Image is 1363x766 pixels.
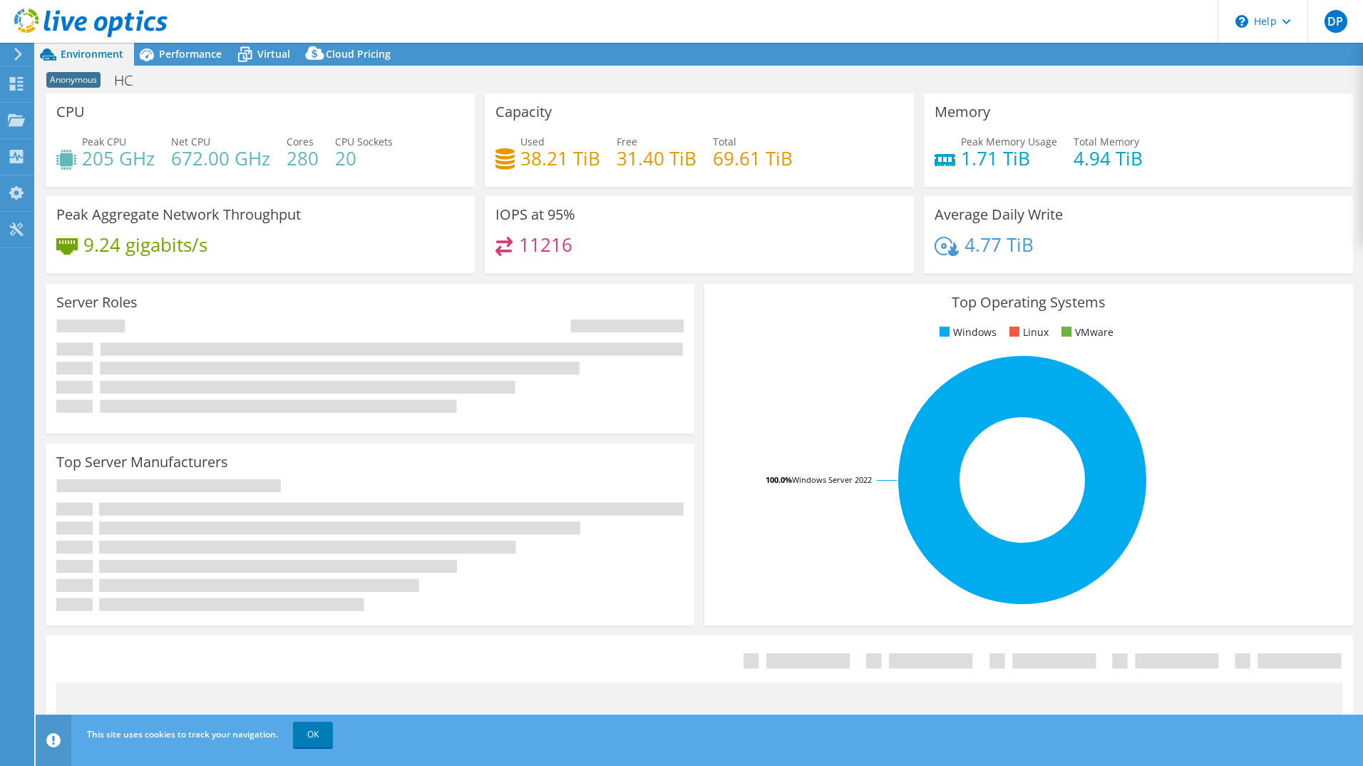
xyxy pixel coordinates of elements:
[335,150,393,166] h4: 20
[1325,10,1347,33] span: DP
[56,295,138,310] h3: Server Roles
[159,47,222,61] span: Performance
[961,150,1057,166] h4: 1.71 TiB
[335,135,393,148] span: CPU Sockets
[171,150,270,166] h4: 672.00 GHz
[965,237,1034,252] h4: 4.77 TiB
[961,135,1057,148] span: Peak Memory Usage
[326,47,391,61] span: Cloud Pricing
[87,728,278,740] span: This site uses cookies to track your navigation.
[792,474,872,485] tspan: Windows Server 2022
[46,72,101,88] span: Anonymous
[61,47,123,61] span: Environment
[287,150,319,166] h4: 280
[108,73,155,88] h1: HC
[713,150,793,166] h4: 69.61 TiB
[56,207,301,223] h3: Peak Aggregate Network Throughput
[715,295,1342,310] h3: Top Operating Systems
[495,104,552,120] h3: Capacity
[936,325,997,340] li: Windows
[935,207,1063,223] h3: Average Daily Write
[82,150,155,166] h4: 205 GHz
[56,454,228,470] h3: Top Server Manufacturers
[1074,150,1143,166] h4: 4.94 TiB
[287,135,314,148] span: Cores
[1074,135,1139,148] span: Total Memory
[1006,325,1049,340] li: Linux
[713,135,736,148] span: Total
[766,474,792,485] tspan: 100.0%
[83,237,207,252] h4: 9.24 gigabits/s
[617,135,637,148] span: Free
[82,135,126,148] span: Peak CPU
[293,722,333,747] a: OK
[935,104,990,120] h3: Memory
[1235,15,1248,28] svg: \n
[171,135,210,148] span: Net CPU
[520,150,600,166] h4: 38.21 TiB
[617,150,696,166] h4: 31.40 TiB
[495,207,575,223] h3: IOPS at 95%
[257,47,290,61] span: Virtual
[56,104,85,120] h3: CPU
[519,237,572,252] h4: 11216
[520,135,545,148] span: Used
[1058,325,1113,340] li: VMware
